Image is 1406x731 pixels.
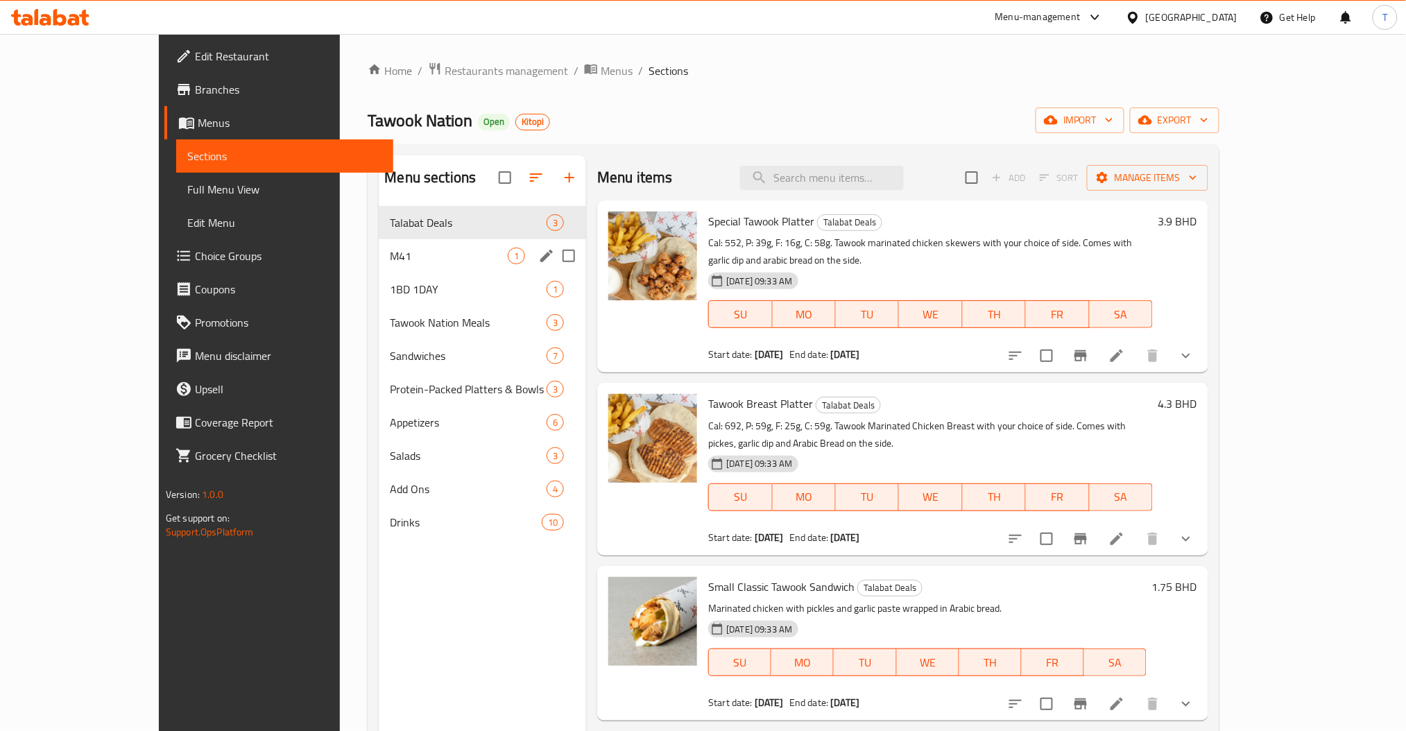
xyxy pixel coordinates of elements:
a: Branches [164,73,394,106]
b: [DATE] [831,528,860,547]
span: Select all sections [490,163,520,192]
div: Appetizers [390,414,547,431]
button: TH [963,300,1026,328]
span: [DATE] 09:33 AM [721,457,798,470]
span: TH [965,653,1016,673]
span: Select to update [1032,524,1061,553]
button: sort-choices [999,522,1032,556]
button: delete [1136,522,1169,556]
span: Add item [986,167,1031,189]
span: End date: [789,345,828,363]
span: Promotions [195,314,383,331]
span: Menu disclaimer [195,347,383,364]
h2: Menu sections [384,167,476,188]
svg: Show Choices [1178,696,1194,712]
a: Grocery Checklist [164,439,394,472]
button: import [1036,108,1124,133]
span: Small Classic Tawook Sandwich [708,576,855,597]
img: Tawook Breast Platter [608,394,697,483]
a: Coupons [164,273,394,306]
a: Menus [164,106,394,139]
span: SU [714,304,766,325]
button: Branch-specific-item [1064,522,1097,556]
span: Tawook Nation [368,105,472,136]
div: items [547,347,564,364]
span: Choice Groups [195,248,383,264]
span: 10 [542,516,563,529]
h6: 1.75 BHD [1152,577,1197,596]
span: Full Menu View [187,181,383,198]
span: Special Tawook Platter [708,211,814,232]
button: WE [899,300,962,328]
button: Branch-specific-item [1064,687,1097,721]
span: Select section [957,163,986,192]
button: MO [771,648,834,676]
div: Protein-Packed Platters & Bowls3 [379,372,586,406]
div: 1BD 1DAY1 [379,273,586,306]
div: Tawook Nation Meals3 [379,306,586,339]
button: FR [1026,300,1089,328]
span: WE [902,653,954,673]
a: Menu disclaimer [164,339,394,372]
button: show more [1169,522,1203,556]
a: Edit menu item [1108,696,1125,712]
div: Protein-Packed Platters & Bowls [390,381,547,397]
span: T [1382,10,1387,25]
a: Support.OpsPlatform [166,523,254,541]
span: SU [714,653,766,673]
div: Add Ons4 [379,472,586,506]
span: SA [1095,304,1147,325]
span: Start date: [708,345,753,363]
span: Select to update [1032,341,1061,370]
div: Talabat Deals3 [379,206,586,239]
button: FR [1026,483,1089,511]
span: Edit Menu [187,214,383,231]
button: delete [1136,339,1169,372]
button: show more [1169,687,1203,721]
a: Sections [176,139,394,173]
button: TU [836,300,899,328]
button: sort-choices [999,687,1032,721]
span: 3 [547,449,563,463]
span: FR [1031,304,1083,325]
span: TU [839,653,891,673]
span: Edit Restaurant [195,48,383,64]
button: WE [897,648,959,676]
button: SU [708,648,771,676]
button: FR [1022,648,1084,676]
span: SA [1090,653,1141,673]
a: Edit Restaurant [164,40,394,73]
nav: breadcrumb [368,62,1219,80]
div: Menu-management [995,9,1081,26]
span: 3 [547,383,563,396]
span: Sandwiches [390,347,547,364]
input: search [740,166,904,190]
div: items [547,481,564,497]
div: items [547,381,564,397]
span: TH [968,304,1020,325]
nav: Menu sections [379,200,586,544]
button: TH [963,483,1026,511]
h6: 4.3 BHD [1158,394,1197,413]
button: TH [959,648,1022,676]
button: MO [773,483,836,511]
span: FR [1027,653,1079,673]
span: Add Ons [390,481,547,497]
a: Edit menu item [1108,531,1125,547]
div: Sandwiches7 [379,339,586,372]
span: Tawook Nation Meals [390,314,547,331]
span: Salads [390,447,547,464]
span: Coupons [195,281,383,298]
a: Full Menu View [176,173,394,206]
a: Restaurants management [428,62,568,80]
div: Talabat Deals [817,214,882,231]
img: Small Classic Tawook Sandwich [608,577,697,666]
b: [DATE] [831,694,860,712]
button: TU [834,648,896,676]
li: / [638,62,643,79]
span: Talabat Deals [390,214,547,231]
div: M411edit [379,239,586,273]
